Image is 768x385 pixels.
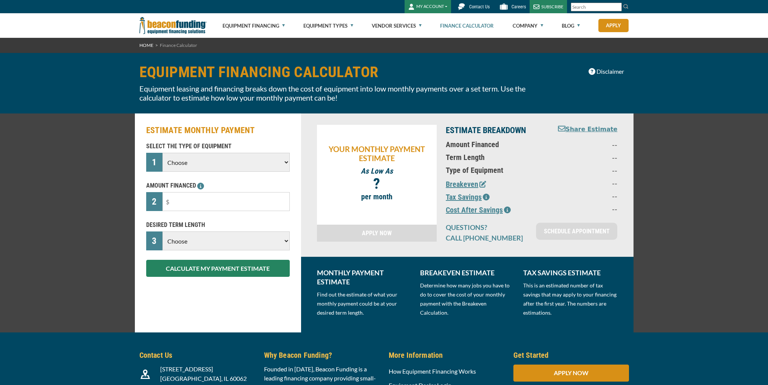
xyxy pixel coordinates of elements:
a: Apply [598,19,629,32]
p: Find out the estimate of what your monthly payment could be at your desired term length. [317,290,411,317]
a: Finance Calculator [440,14,494,38]
p: Equipment leasing and financing breaks down the cost of equipment into low monthly payments over ... [139,84,546,102]
span: Careers [511,4,526,9]
span: Contact Us [469,4,490,9]
p: DESIRED TERM LENGTH [146,220,290,230]
p: AMOUNT FINANCED [146,181,290,190]
a: HOME [139,42,153,48]
span: Disclaimer [596,67,624,76]
p: Term Length [446,153,542,162]
p: per month [321,192,433,201]
a: Clear search text [614,4,620,10]
p: ESTIMATE BREAKDOWN [446,125,542,136]
button: Disclaimer [584,64,629,79]
button: CALCULATE MY PAYMENT ESTIMATE [146,260,290,277]
p: QUESTIONS? [446,223,527,232]
span: [STREET_ADDRESS] [GEOGRAPHIC_DATA], IL 60062 [160,365,247,382]
a: Equipment Types [303,14,353,38]
h5: More Information [389,349,504,361]
a: SCHEDULE APPOINTMENT [536,223,617,240]
p: Type of Equipment [446,166,542,175]
input: Search [571,3,622,11]
a: Vendor Services [372,14,422,38]
p: As Low As [321,166,433,175]
img: Beacon Funding Corporation logo [139,13,207,38]
a: Equipment Financing [223,14,285,38]
p: -- [551,153,617,162]
button: Breakeven [446,179,486,190]
div: 2 [146,192,163,211]
p: MONTHLY PAYMENT ESTIMATE [317,268,411,286]
h5: Contact Us [139,349,255,361]
p: Determine how many jobs you have to do to cover the cost of your monthly payment with the Breakev... [420,281,514,317]
p: -- [551,140,617,149]
p: BREAKEVEN ESTIMATE [420,268,514,277]
span: Finance Calculator [160,42,197,48]
button: Tax Savings [446,191,490,203]
img: Beacon Funding location [141,369,150,379]
p: ? [321,179,433,188]
p: -- [551,191,617,200]
button: Cost After Savings [446,204,511,216]
button: Share Estimate [558,125,618,134]
input: $ [162,192,289,211]
p: Amount Financed [446,140,542,149]
a: APPLY NOW [513,369,629,376]
p: -- [551,166,617,175]
p: YOUR MONTHLY PAYMENT ESTIMATE [321,144,433,163]
h5: Why Beacon Funding? [264,349,380,361]
p: CALL [PHONE_NUMBER] [446,233,527,242]
img: Search [623,3,629,9]
div: APPLY NOW [513,365,629,382]
a: Blog [562,14,580,38]
p: SELECT THE TYPE OF EQUIPMENT [146,142,290,151]
h2: ESTIMATE MONTHLY PAYMENT [146,125,290,136]
h5: Get Started [513,349,629,361]
h1: EQUIPMENT FINANCING CALCULATOR [139,64,546,80]
a: APPLY NOW [317,225,437,242]
div: 1 [146,153,163,172]
p: -- [551,204,617,213]
p: -- [551,179,617,188]
a: How Equipment Financing Works [389,368,476,375]
p: TAX SAVINGS ESTIMATE [523,268,617,277]
a: Company [513,14,543,38]
div: 3 [146,231,163,250]
p: This is an estimated number of tax savings that may apply to your financing after the first year.... [523,281,617,317]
